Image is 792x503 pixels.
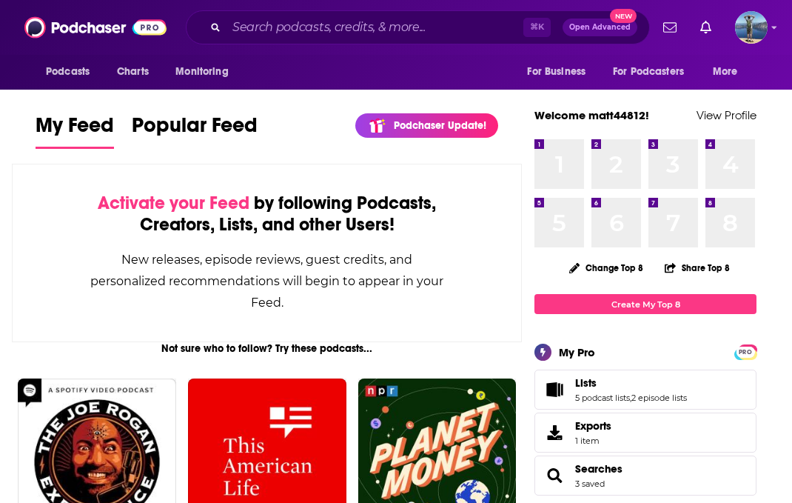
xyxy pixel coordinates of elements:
span: Searches [534,456,756,496]
img: Podchaser - Follow, Share and Rate Podcasts [24,13,167,41]
button: Open AdvancedNew [563,19,637,36]
span: Monitoring [175,61,228,82]
span: Exports [575,419,611,433]
button: Show profile menu [735,11,768,44]
img: User Profile [735,11,768,44]
button: open menu [517,58,604,86]
button: open menu [702,58,756,86]
button: Change Top 8 [560,259,652,277]
span: Logged in as matt44812 [735,11,768,44]
div: Not sure who to follow? Try these podcasts... [12,342,522,355]
a: Popular Feed [132,113,258,149]
span: Popular Feed [132,113,258,147]
a: Searches [540,465,569,486]
span: Podcasts [46,61,90,82]
button: Share Top 8 [664,253,731,282]
span: Activate your Feed [98,192,249,214]
span: For Podcasters [613,61,684,82]
span: ⌘ K [523,18,551,37]
a: Lists [575,376,687,390]
a: 2 episode lists [631,393,687,403]
div: New releases, episode reviews, guest credits, and personalized recommendations will begin to appe... [87,249,447,313]
span: PRO [736,347,754,358]
span: Charts [117,61,149,82]
a: Welcome matt44812! [534,108,649,122]
a: My Feed [36,113,114,149]
span: More [713,61,738,82]
button: open menu [603,58,705,86]
a: Show notifications dropdown [657,15,682,40]
span: Lists [575,376,597,390]
a: 5 podcast lists [575,393,630,403]
div: by following Podcasts, Creators, Lists, and other Users! [87,193,447,236]
span: Open Advanced [569,24,631,31]
button: open menu [165,58,247,86]
span: 1 item [575,436,611,446]
a: Exports [534,413,756,453]
p: Podchaser Update! [394,119,486,132]
a: Create My Top 8 [534,294,756,314]
span: My Feed [36,113,114,147]
a: PRO [736,346,754,357]
input: Search podcasts, credits, & more... [226,16,523,39]
span: Exports [540,422,569,443]
div: My Pro [559,345,595,359]
a: Searches [575,462,622,476]
a: Show notifications dropdown [694,15,717,40]
a: Lists [540,379,569,400]
div: Search podcasts, credits, & more... [186,10,650,44]
button: open menu [36,58,109,86]
a: View Profile [697,108,756,122]
span: , [630,393,631,403]
span: Lists [534,370,756,410]
span: For Business [527,61,585,82]
a: 3 saved [575,479,605,489]
a: Charts [107,58,158,86]
span: New [610,9,637,23]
